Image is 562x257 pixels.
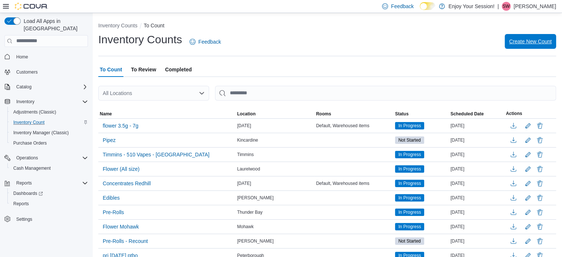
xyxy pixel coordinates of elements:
[13,179,88,187] span: Reports
[524,236,532,247] button: Edit count details
[13,153,41,162] button: Operations
[10,164,88,173] span: Cash Management
[535,136,544,145] button: Delete
[314,109,394,118] button: Rooms
[398,209,421,216] span: In Progress
[449,136,504,145] div: [DATE]
[13,214,88,223] span: Settings
[524,163,532,175] button: Edit count details
[237,238,274,244] span: [PERSON_NAME]
[131,62,156,77] span: To Review
[1,213,91,224] button: Settings
[449,193,504,202] div: [DATE]
[100,62,122,77] span: To Count
[100,236,151,247] button: Pre-Rolls - Recount
[398,166,421,172] span: In Progress
[98,23,137,28] button: Inventory Counts
[449,150,504,159] div: [DATE]
[10,139,50,148] a: Purchase Orders
[100,135,119,146] button: Pipez
[535,193,544,202] button: Delete
[13,190,43,196] span: Dashboards
[394,109,449,118] button: Status
[13,179,35,187] button: Reports
[13,215,35,224] a: Settings
[7,188,91,199] a: Dashboards
[395,165,424,173] span: In Progress
[100,163,143,175] button: Flower (All size)
[398,137,421,143] span: Not Started
[13,130,69,136] span: Inventory Manager (Classic)
[10,199,88,208] span: Reports
[198,38,221,45] span: Feedback
[524,178,532,189] button: Edit count details
[7,163,91,173] button: Cash Management
[509,38,552,45] span: Create New Count
[237,123,251,129] span: [DATE]
[449,165,504,173] div: [DATE]
[1,67,91,77] button: Customers
[502,2,511,11] div: Sarah Wilson
[13,201,29,207] span: Reports
[103,165,140,173] span: Flower (All size)
[237,111,256,117] span: Location
[13,68,41,77] a: Customers
[1,82,91,92] button: Catalog
[13,153,88,162] span: Operations
[144,23,164,28] button: To Count
[13,53,31,61] a: Home
[103,180,151,187] span: Concentrates Redhill
[449,121,504,130] div: [DATE]
[505,34,556,49] button: Create New Count
[199,90,205,96] button: Open list of options
[10,128,88,137] span: Inventory Manager (Classic)
[236,109,315,118] button: Location
[535,165,544,173] button: Delete
[535,208,544,217] button: Delete
[1,153,91,163] button: Operations
[100,111,112,117] span: Name
[10,118,48,127] a: Inventory Count
[524,192,532,203] button: Edit count details
[103,136,116,144] span: Pipez
[13,97,88,106] span: Inventory
[398,122,421,129] span: In Progress
[13,82,88,91] span: Catalog
[398,151,421,158] span: In Progress
[524,135,532,146] button: Edit count details
[13,119,45,125] span: Inventory Count
[449,237,504,246] div: [DATE]
[13,165,51,171] span: Cash Management
[10,118,88,127] span: Inventory Count
[100,120,142,131] button: flower 3.5g - 7g
[10,199,32,208] a: Reports
[4,48,88,244] nav: Complex example
[165,62,192,77] span: Completed
[398,180,421,187] span: In Progress
[1,97,91,107] button: Inventory
[449,179,504,188] div: [DATE]
[215,86,556,101] input: This is a search bar. After typing your query, hit enter to filter the results lower in the page.
[98,32,182,47] h1: Inventory Counts
[16,99,34,105] span: Inventory
[535,179,544,188] button: Delete
[398,223,421,230] span: In Progress
[395,151,424,158] span: In Progress
[237,137,258,143] span: Kincardine
[535,150,544,159] button: Delete
[535,222,544,231] button: Delete
[524,207,532,218] button: Edit count details
[100,207,127,218] button: Pre-Rolls
[449,222,504,231] div: [DATE]
[10,189,46,198] a: Dashboards
[100,149,212,160] button: Timmins - 510 Vapes - [GEOGRAPHIC_DATA]
[13,82,34,91] button: Catalog
[16,54,28,60] span: Home
[395,194,424,202] span: In Progress
[98,22,556,31] nav: An example of EuiBreadcrumbs
[535,121,544,130] button: Delete
[7,199,91,209] button: Reports
[395,223,424,230] span: In Progress
[420,2,435,10] input: Dark Mode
